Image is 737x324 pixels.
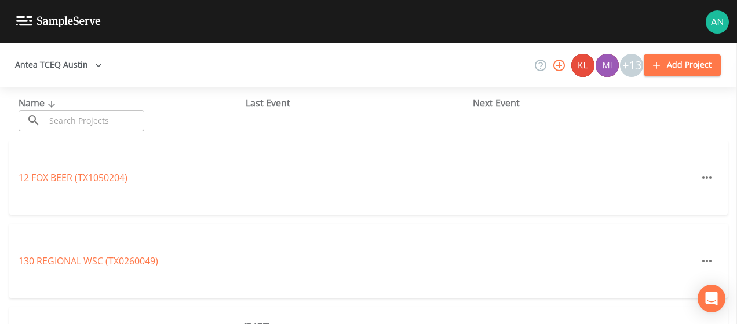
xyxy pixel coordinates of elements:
[246,96,473,110] div: Last Event
[19,97,59,109] span: Name
[45,110,144,131] input: Search Projects
[620,54,643,77] div: +13
[698,285,725,312] div: Open Intercom Messenger
[644,54,721,76] button: Add Project
[595,54,619,77] div: Miriaha Caddie
[473,96,700,110] div: Next Event
[571,54,595,77] div: Kler Teran
[19,255,158,267] a: 130 REGIONAL WSC (TX0260049)
[571,54,594,77] img: 9c4450d90d3b8045b2e5fa62e4f92659
[16,16,101,27] img: logo
[19,171,127,184] a: 12 FOX BEER (TX1050204)
[10,54,107,76] button: Antea TCEQ Austin
[596,54,619,77] img: a1ea4ff7c53760f38bef77ef7c6649bf
[706,10,729,34] img: 51c7c3e02574da21b92f622ac0f1a754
